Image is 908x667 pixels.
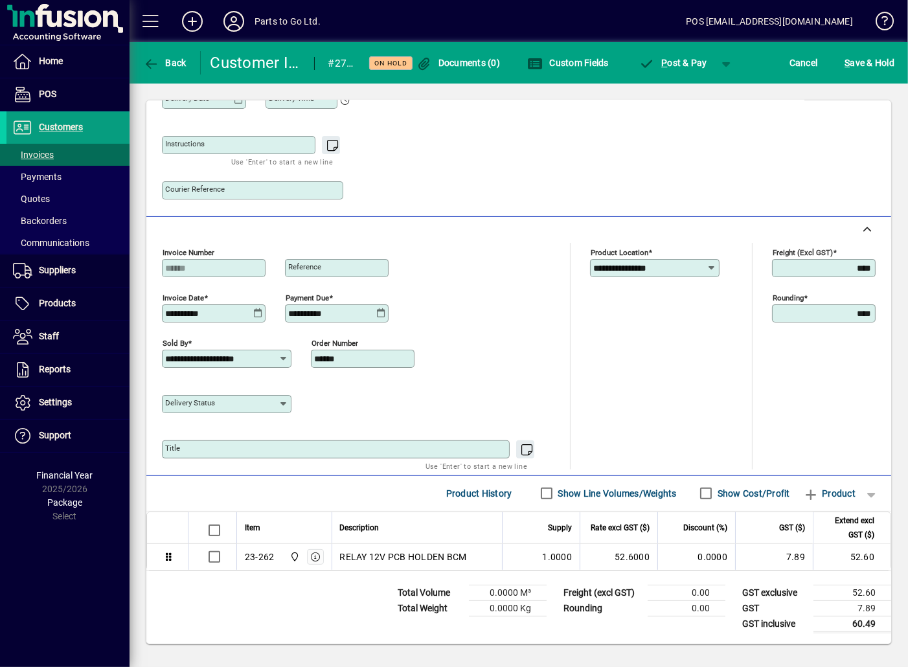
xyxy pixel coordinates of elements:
[786,51,821,74] button: Cancel
[6,354,130,386] a: Reports
[426,458,527,473] mat-hint: Use 'Enter' to start a new line
[165,444,180,453] mat-label: Title
[813,585,891,600] td: 52.60
[813,600,891,616] td: 7.89
[6,420,130,452] a: Support
[39,122,83,132] span: Customers
[735,544,813,570] td: 7.89
[416,58,500,68] span: Documents (0)
[6,78,130,111] a: POS
[556,487,677,500] label: Show Line Volumes/Weights
[165,185,225,194] mat-label: Courier Reference
[736,600,813,616] td: GST
[779,521,805,535] span: GST ($)
[821,514,874,542] span: Extend excl GST ($)
[686,11,853,32] div: POS [EMAIL_ADDRESS][DOMAIN_NAME]
[633,51,714,74] button: Post & Pay
[813,616,891,632] td: 60.49
[845,52,894,73] span: ave & Hold
[527,58,609,68] span: Custom Fields
[524,51,612,74] button: Custom Fields
[591,521,650,535] span: Rate excl GST ($)
[13,238,89,248] span: Communications
[340,550,467,563] span: RELAY 12V PCB HOLDEN BCM
[6,188,130,210] a: Quotes
[588,550,650,563] div: 52.6000
[39,56,63,66] span: Home
[39,298,76,308] span: Products
[797,482,862,505] button: Product
[163,293,204,302] mat-label: Invoice date
[47,497,82,508] span: Package
[469,600,547,616] td: 0.0000 Kg
[286,293,329,302] mat-label: Payment due
[6,254,130,287] a: Suppliers
[813,544,891,570] td: 52.60
[163,338,188,347] mat-label: Sold by
[803,483,856,504] span: Product
[130,51,201,74] app-page-header-button: Back
[39,430,71,440] span: Support
[245,521,260,535] span: Item
[13,150,54,160] span: Invoices
[140,51,190,74] button: Back
[866,3,892,45] a: Knowledge Base
[557,585,648,600] td: Freight (excl GST)
[37,470,93,480] span: Financial Year
[548,521,572,535] span: Supply
[39,397,72,407] span: Settings
[374,59,407,67] span: On hold
[6,232,130,254] a: Communications
[557,600,648,616] td: Rounding
[39,265,76,275] span: Suppliers
[165,139,205,148] mat-label: Instructions
[591,247,648,256] mat-label: Product location
[6,144,130,166] a: Invoices
[163,247,214,256] mat-label: Invoice number
[6,288,130,320] a: Products
[845,58,850,68] span: S
[391,585,469,600] td: Total Volume
[39,364,71,374] span: Reports
[172,10,213,33] button: Add
[210,52,302,73] div: Customer Invoice
[286,550,301,564] span: DAE - Bulk Store
[6,45,130,78] a: Home
[715,487,790,500] label: Show Cost/Profit
[639,58,707,68] span: ost & Pay
[312,338,358,347] mat-label: Order number
[6,210,130,232] a: Backorders
[773,247,833,256] mat-label: Freight (excl GST)
[6,166,130,188] a: Payments
[773,293,804,302] mat-label: Rounding
[213,10,255,33] button: Profile
[657,544,735,570] td: 0.0000
[648,600,725,616] td: 0.00
[340,521,380,535] span: Description
[165,398,215,407] mat-label: Delivery status
[683,521,727,535] span: Discount (%)
[648,585,725,600] td: 0.00
[841,51,898,74] button: Save & Hold
[6,387,130,419] a: Settings
[413,51,503,74] button: Documents (0)
[328,53,353,74] div: #276415
[736,585,813,600] td: GST exclusive
[661,58,667,68] span: P
[441,482,517,505] button: Product History
[288,262,321,271] mat-label: Reference
[39,331,59,341] span: Staff
[446,483,512,504] span: Product History
[391,600,469,616] td: Total Weight
[543,550,573,563] span: 1.0000
[469,585,547,600] td: 0.0000 M³
[255,11,321,32] div: Parts to Go Ltd.
[736,616,813,632] td: GST inclusive
[13,216,67,226] span: Backorders
[6,321,130,353] a: Staff
[231,154,333,169] mat-hint: Use 'Enter' to start a new line
[143,58,187,68] span: Back
[13,172,62,182] span: Payments
[39,89,56,99] span: POS
[13,194,50,204] span: Quotes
